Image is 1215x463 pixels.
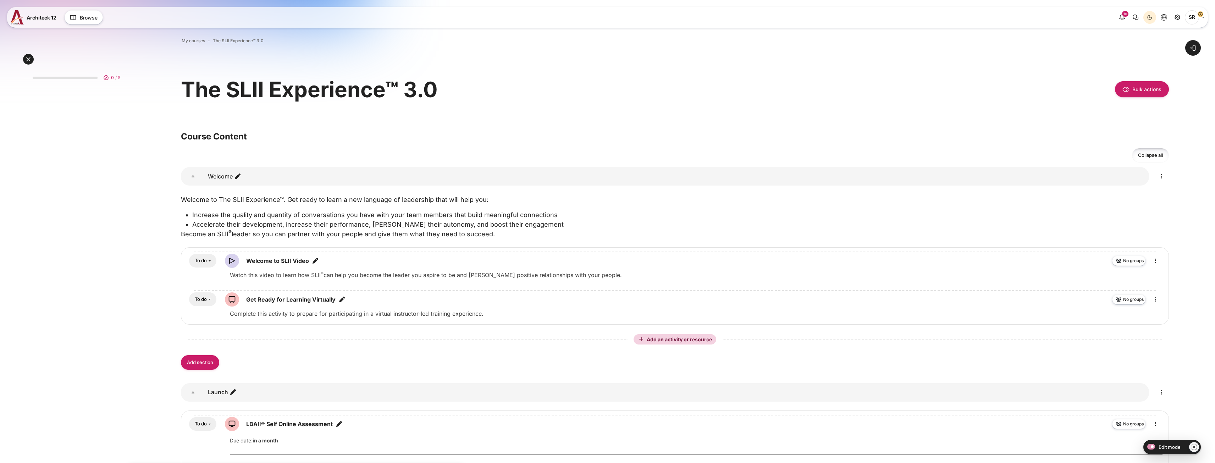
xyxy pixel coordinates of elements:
a: Get Ready for Learning Virtually [246,295,336,304]
i: Edit title [336,420,343,428]
span: Collapse [189,173,197,180]
a: User menu [1185,10,1204,24]
div: Dark Mode [1144,12,1155,23]
button: To do [189,254,216,268]
i: Edit [1151,257,1160,265]
li: Increase the quality and quantity of conversations you have with your team members that build mea... [192,210,1169,220]
span: Browse [80,14,98,21]
a: Collapse all [1132,148,1169,162]
span: No groups [1123,421,1144,427]
i: Edit [1158,172,1166,181]
a: Add section [181,355,219,370]
a: Welcome [181,167,205,186]
i: Edit section name [230,388,237,396]
img: SCORM package icon [225,292,239,307]
img: No groups [1115,296,1122,303]
a: Edit [1155,385,1169,399]
a: Launch [181,383,205,402]
span: Collapse all [1138,152,1163,159]
img: No groups [1115,421,1122,427]
button: No groups [1112,256,1145,266]
div: 16 [1122,11,1128,17]
a: Edit [1148,292,1162,307]
span: Add an activity or resource [647,336,713,342]
div: Show notification window with 16 new notifications [1116,11,1128,24]
sup: ® [228,229,232,235]
button: Add an activity or resource [634,334,716,345]
a: Launch [208,388,237,396]
a: Edit [1155,169,1169,183]
button: Browse [65,10,103,24]
button: To do [189,417,216,431]
li: Accelerate their development, increase their performance, [PERSON_NAME] their autonomy, and boost... [192,220,1169,229]
span: No groups [1123,258,1144,264]
a: Edit [1148,417,1162,431]
p: Become an SLII leader so you can partner with your people and give them what they need to succeed. [181,229,1169,239]
button: Bulk actions [1115,81,1169,97]
button: No groups [1112,419,1145,429]
a: A12 A12 Architeck 12 [11,10,59,24]
span: Edit mode [1159,444,1181,450]
i: Edit title [338,296,346,303]
button: There are 0 unread conversations [1129,11,1142,24]
span: No groups [1123,296,1144,303]
h1: The SLII Experience™ 3.0 [181,76,437,103]
span: Songklod Riraroengjaratsaeng [1185,10,1199,24]
button: Languages [1158,11,1170,24]
button: No groups [1112,294,1145,304]
a: Show/Hide - Region [1189,442,1199,452]
a: Edit [1148,254,1162,268]
a: Welcome [208,173,241,180]
span: 0 [111,75,114,81]
img: SCORM package icon [225,417,239,431]
div: Due date: [225,437,1168,444]
i: Edit [1151,295,1160,304]
div: Completion requirements for Welcome to SLII Video [189,254,216,268]
a: Welcome to SLII Video [246,257,309,265]
p: Complete this activity to prepare for participating in a virtual instructor-led training experience. [230,309,1162,318]
a: The SLII Experience™ 3.0 [213,38,264,44]
a: My courses [182,38,205,44]
a: Site administration [1171,11,1184,24]
a: LBAII® Self Online Assessment [246,420,333,428]
p: Welcome to The SLII Experience™. Get ready to learn a new language of leadership that will help you: [181,195,1169,204]
img: No groups [1115,258,1122,264]
i: Edit title [312,257,319,264]
sup: ® [321,271,324,276]
i: Edit section name [234,173,241,180]
span: Bulk actions [1132,86,1161,93]
span: / 8 [115,75,121,81]
h3: Course Content [181,131,1169,142]
div: Completion requirements for LBAII® Self Online Assessment [189,417,216,431]
p: Watch this video to learn how SLII can help you become the leader you aspire to be and [PERSON_NA... [230,271,1162,279]
button: Light Mode Dark Mode [1143,11,1156,24]
img: A12 [11,10,24,24]
i: Edit [1151,420,1160,428]
button: To do [189,292,216,306]
strong: in a month [253,437,278,443]
div: Completion requirements for Get Ready for Learning Virtually [189,292,216,306]
span: Architeck 12 [27,14,56,21]
nav: Navigation bar [181,36,1169,45]
i: Edit [1158,388,1166,397]
span: Collapse [189,389,197,396]
a: 0 / 8 [27,67,129,85]
img: Video Time icon [225,254,239,268]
